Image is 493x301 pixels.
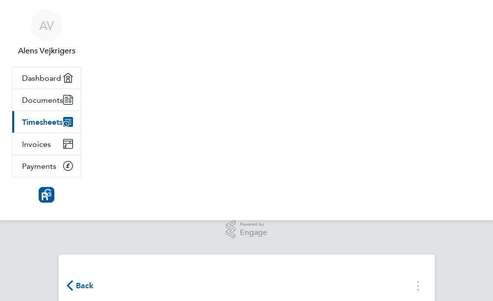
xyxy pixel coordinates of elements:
span: Dashboard [22,73,61,83]
span: Documents [22,95,63,105]
a: Payments [12,155,81,177]
span: Payments [22,162,56,171]
a: Dashboard [12,67,81,89]
a: AVAlens Vejkrigers [12,10,81,57]
span: Engage [240,229,267,237]
span: Timesheets [22,117,63,127]
a: Documents [12,89,81,111]
a: Go to home page [12,187,81,203]
button: Back [67,279,94,292]
img: resourcinggroup-logo-retina.png [39,187,54,203]
span: AV [39,19,54,32]
span: Back [76,280,94,292]
button: Timesheets Menu [409,278,427,293]
span: Alens Vejkrigers [12,45,81,57]
a: Powered byEngage [226,220,267,239]
span: Powered by [240,220,267,229]
span: Invoices [22,139,51,149]
a: Timesheets [12,111,81,133]
a: Invoices [12,133,81,155]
